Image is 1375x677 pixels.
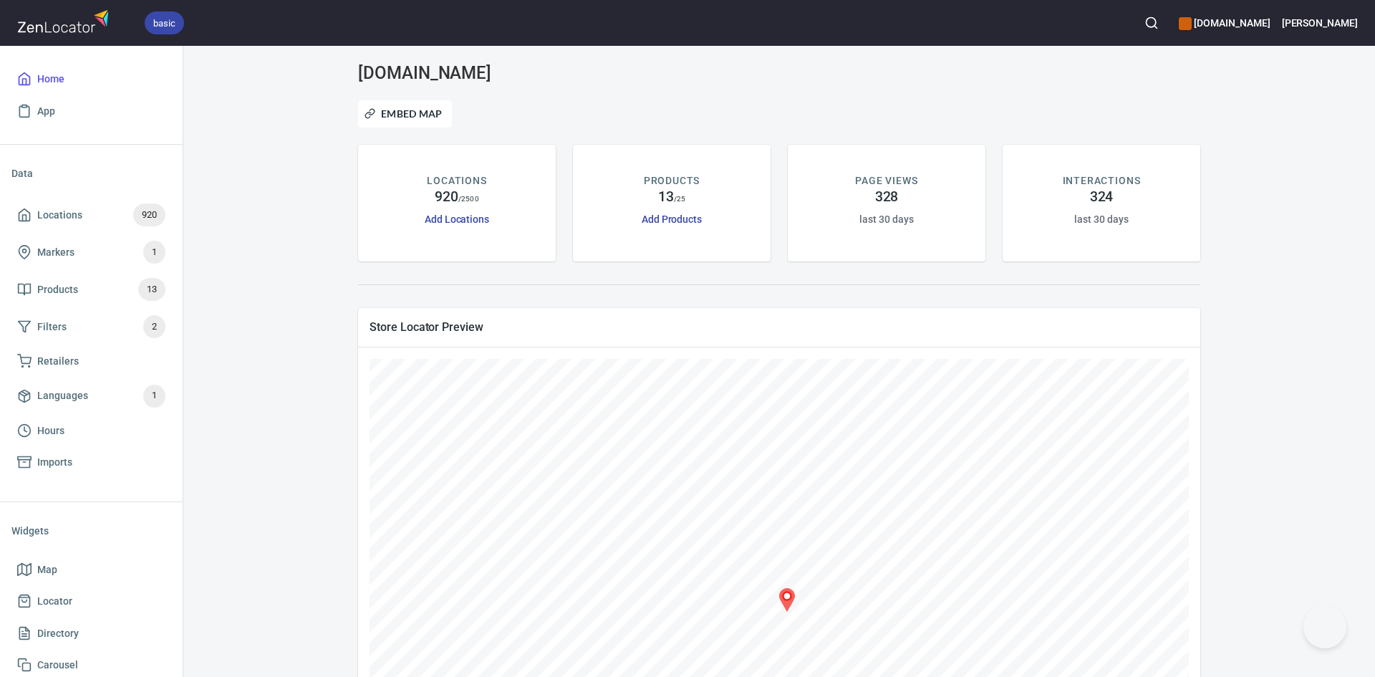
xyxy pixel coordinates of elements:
li: Widgets [11,514,171,548]
h4: 920 [435,188,458,206]
span: Locator [37,592,72,610]
span: 1 [143,388,165,404]
span: Filters [37,318,67,336]
span: Directory [37,625,79,643]
span: Imports [37,453,72,471]
h6: last 30 days [859,211,913,227]
li: Data [11,156,171,191]
h6: last 30 days [1074,211,1128,227]
p: / 2500 [458,193,479,204]
a: Directory [11,618,171,650]
a: App [11,95,171,128]
span: basic [145,16,184,31]
span: Products [37,281,78,299]
a: Languages1 [11,378,171,415]
div: basic [145,11,184,34]
span: 13 [138,282,165,298]
a: Home [11,63,171,95]
span: Carousel [37,656,78,674]
img: zenlocator [17,6,113,37]
p: PRODUCTS [644,173,700,188]
span: Retailers [37,352,79,370]
h4: 324 [1090,188,1114,206]
iframe: Help Scout Beacon - Open [1303,605,1346,648]
a: Retailers [11,345,171,378]
span: 920 [133,207,165,224]
a: Filters2 [11,308,171,345]
h4: 328 [875,188,899,206]
button: Search [1136,7,1167,39]
h4: 13 [658,188,674,206]
p: PAGE VIEWS [855,173,917,188]
span: Embed Map [367,105,443,123]
p: / 25 [674,193,685,204]
h6: [PERSON_NAME] [1282,15,1358,31]
h6: [DOMAIN_NAME] [1179,15,1270,31]
a: Add Products [642,213,702,225]
h3: [DOMAIN_NAME] [358,63,627,83]
p: INTERACTIONS [1063,173,1141,188]
span: Markers [37,244,74,261]
span: Map [37,561,57,579]
span: Locations [37,206,82,224]
button: [PERSON_NAME] [1282,7,1358,39]
a: Add Locations [425,213,489,225]
a: Hours [11,415,171,447]
button: Embed Map [358,100,452,128]
a: Locations920 [11,196,171,234]
span: Hours [37,422,64,440]
a: Locator [11,585,171,618]
span: Home [37,70,64,88]
span: Store Locator Preview [370,320,1189,335]
a: Products13 [11,271,171,308]
p: LOCATIONS [427,173,486,188]
a: Markers1 [11,234,171,271]
span: 2 [143,319,165,335]
button: color-CE600E [1179,17,1192,30]
a: Map [11,554,171,586]
a: Imports [11,446,171,479]
span: Languages [37,387,88,405]
span: 1 [143,244,165,261]
span: App [37,102,55,120]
